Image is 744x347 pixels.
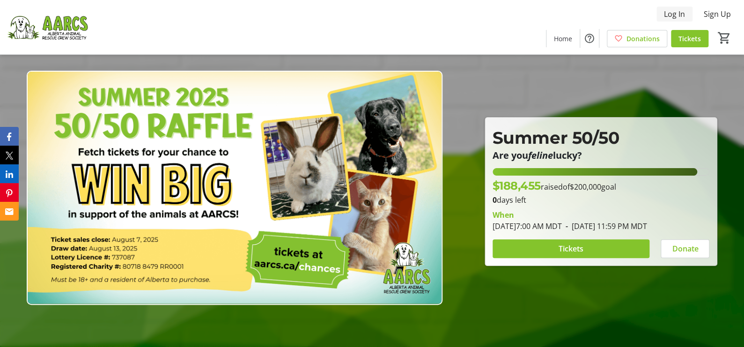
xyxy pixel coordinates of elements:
[671,30,708,47] a: Tickets
[562,221,572,231] span: -
[493,168,710,176] div: 94.22749999999999% of fundraising goal reached
[570,182,601,192] span: $200,000
[528,149,553,162] em: feline
[704,8,731,20] span: Sign Up
[493,221,562,231] span: [DATE] 7:00 AM MDT
[607,30,667,47] a: Donations
[493,127,619,148] span: Summer 50/50
[656,7,692,22] button: Log In
[696,7,738,22] button: Sign Up
[493,194,710,206] p: days left
[493,179,541,192] span: $188,455
[493,239,650,258] button: Tickets
[672,243,698,254] span: Donate
[678,34,701,44] span: Tickets
[716,30,733,46] button: Cart
[562,221,647,231] span: [DATE] 11:59 PM MDT
[493,177,616,194] p: raised of goal
[493,209,514,221] div: When
[664,8,685,20] span: Log In
[626,34,660,44] span: Donations
[546,30,580,47] a: Home
[661,239,709,258] button: Donate
[493,195,497,205] span: 0
[493,150,710,161] p: Are you lucky?
[6,4,89,51] img: Alberta Animal Rescue Crew Society's Logo
[27,71,443,305] img: Campaign CTA Media Photo
[580,29,599,48] button: Help
[559,243,583,254] span: Tickets
[554,34,572,44] span: Home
